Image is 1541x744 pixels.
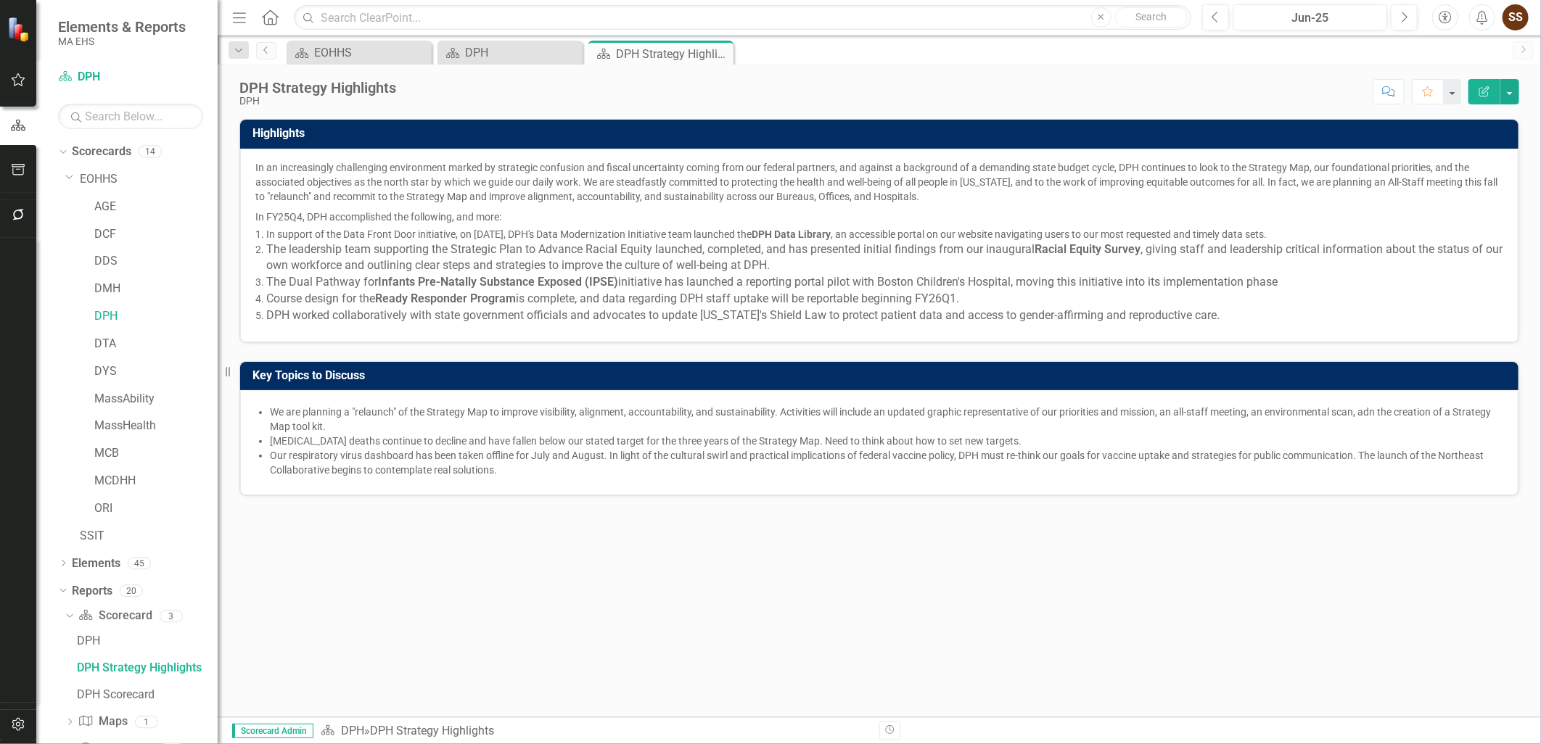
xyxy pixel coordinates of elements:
div: DPH Strategy Highlights [239,80,396,96]
span: The leadership team supporting the Strategic Plan to Advance Racial Equity launched, completed, a... [266,242,1503,273]
a: MassHealth [94,418,218,434]
a: EOHHS [290,44,428,62]
div: DPH Strategy Highlights [77,661,218,674]
input: Search Below... [58,104,203,129]
div: EOHHS [314,44,428,62]
a: DPH [94,308,218,325]
p: In an increasingly challenging environment marked by strategic confusion and fiscal uncertainty c... [255,160,1503,207]
button: Jun-25 [1233,4,1387,30]
div: Jun-25 [1238,9,1382,27]
small: MA EHS [58,36,186,47]
a: MCDHH [94,473,218,489]
p: In FY25Q4, DPH accomplished the following, and more: [255,207,1503,224]
a: DPH [58,69,203,86]
strong: Infants Pre-Natally Substance Exposed (IPSE) [378,275,618,289]
h3: Key Topics to Discuss [252,369,1511,382]
li: We are planning a "relaunch" of the Strategy Map to improve visibility, alignment, accountability... [270,405,1503,434]
a: Scorecard [78,608,152,624]
div: DPH Strategy Highlights [616,45,730,63]
li: Our respiratory virus dashboard has been taken offline for July and August. In light of the cultu... [270,448,1503,477]
strong: DPH Data Library [752,228,831,240]
a: MassAbility [94,391,218,408]
a: EOHHS [80,171,218,188]
a: DPH Scorecard [73,683,218,706]
a: DPH [341,724,364,737]
input: Search ClearPoint... [294,5,1191,30]
a: AGE [94,199,218,215]
span: Scorecard Admin [232,724,313,738]
a: ORI [94,500,218,517]
a: DCF [94,226,218,243]
li: [MEDICAL_DATA] deaths continue to decline and have fallen below our stated target for the three y... [270,434,1503,448]
a: DPH Strategy Highlights [73,656,218,679]
a: Elements [72,555,120,572]
strong: Ready Responder Program [375,292,516,305]
span: DPH worked collaboratively with state government officials and advocates to update [US_STATE]'s S... [266,308,1220,322]
button: SS [1503,4,1529,30]
span: Search [1135,11,1167,22]
a: MCB [94,445,218,462]
div: » [321,723,868,740]
a: Reports [72,583,112,600]
div: DPH Strategy Highlights [370,724,494,737]
button: Search [1115,7,1188,28]
div: 45 [128,557,151,569]
span: Elements & Reports [58,18,186,36]
a: DMH [94,281,218,297]
a: Scorecards [72,144,131,160]
div: DPH [77,635,218,648]
a: DPH [73,629,218,653]
div: 1 [135,716,158,728]
a: DYS [94,363,218,380]
img: ClearPoint Strategy [7,17,33,42]
a: Maps [78,714,127,730]
span: The Dual Pathway for initiative has launched a reporting portal pilot with Boston Children's Hosp... [266,275,1278,289]
div: 20 [120,584,143,597]
a: SSIT [80,528,218,545]
div: DPH Scorecard [77,688,218,701]
h3: Highlights [252,127,1511,140]
li: In support of the Data Front Door initiative, on [DATE], DPH's Data Modernization Initiative team... [266,227,1503,241]
a: DDS [94,253,218,270]
div: DPH [465,44,579,62]
a: DTA [94,336,218,352]
div: 14 [139,146,162,158]
div: 3 [160,610,183,622]
strong: Racial Equity Survey [1035,242,1141,256]
span: Course design for the is complete, and data regarding DPH staff uptake will be reportable beginni... [266,292,959,305]
a: DPH [441,44,579,62]
div: DPH [239,96,396,107]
